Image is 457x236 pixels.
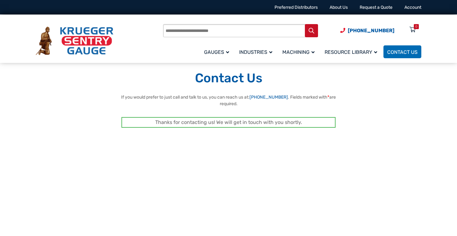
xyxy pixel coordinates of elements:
a: Request a Quote [360,5,393,10]
div: Thanks for contacting us! We will get in touch with you shortly. [121,117,336,128]
p: If you would prefer to just call and talk to us, you can reach us at: . Fields marked with are re... [119,94,338,107]
a: Contact Us [383,45,421,58]
a: Gauges [200,44,235,59]
a: Resource Library [321,44,383,59]
a: About Us [330,5,348,10]
a: Preferred Distributors [275,5,318,10]
span: Resource Library [325,49,377,55]
span: Gauges [204,49,229,55]
span: [PHONE_NUMBER] [348,28,394,33]
div: 0 [415,24,417,29]
span: Machining [282,49,315,55]
span: Contact Us [387,49,418,55]
a: Account [404,5,421,10]
a: Industries [235,44,279,59]
span: Industries [239,49,272,55]
a: Machining [279,44,321,59]
h1: Contact Us [36,70,421,86]
img: Krueger Sentry Gauge [36,27,113,55]
a: Phone Number (920) 434-8860 [340,27,394,34]
a: [PHONE_NUMBER] [249,95,288,100]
